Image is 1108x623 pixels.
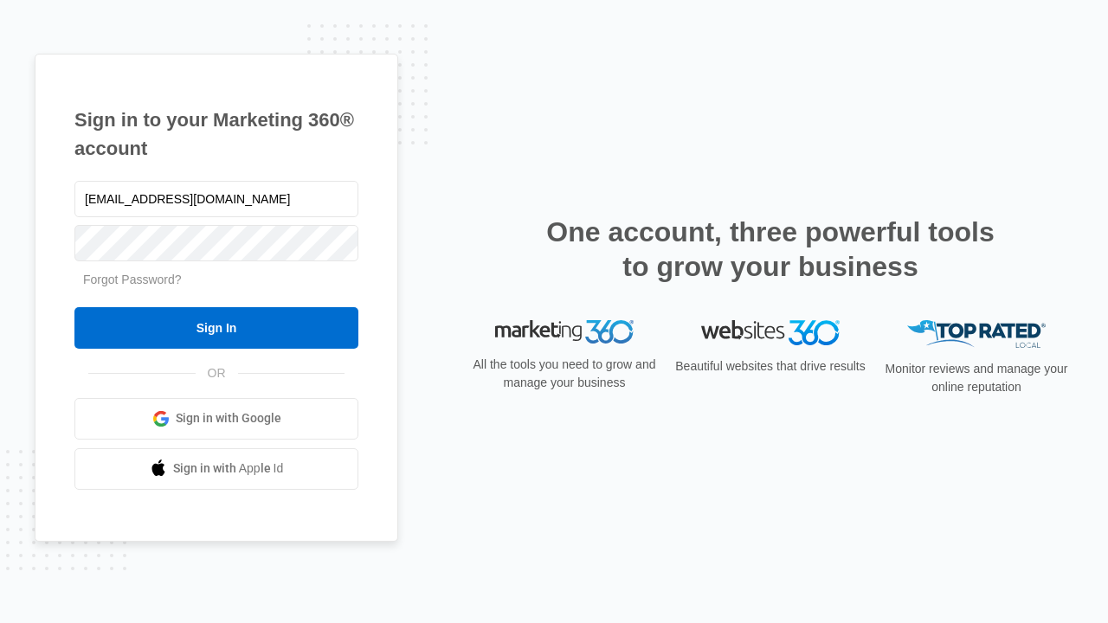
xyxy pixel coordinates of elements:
[879,360,1073,396] p: Monitor reviews and manage your online reputation
[173,459,284,478] span: Sign in with Apple Id
[907,320,1046,349] img: Top Rated Local
[673,357,867,376] p: Beautiful websites that drive results
[176,409,281,427] span: Sign in with Google
[74,106,358,163] h1: Sign in to your Marketing 360® account
[74,181,358,217] input: Email
[74,448,358,490] a: Sign in with Apple Id
[74,307,358,349] input: Sign In
[701,320,840,345] img: Websites 360
[83,273,182,286] a: Forgot Password?
[467,356,661,392] p: All the tools you need to grow and manage your business
[495,320,634,344] img: Marketing 360
[196,364,238,382] span: OR
[541,215,1000,284] h2: One account, three powerful tools to grow your business
[74,398,358,440] a: Sign in with Google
